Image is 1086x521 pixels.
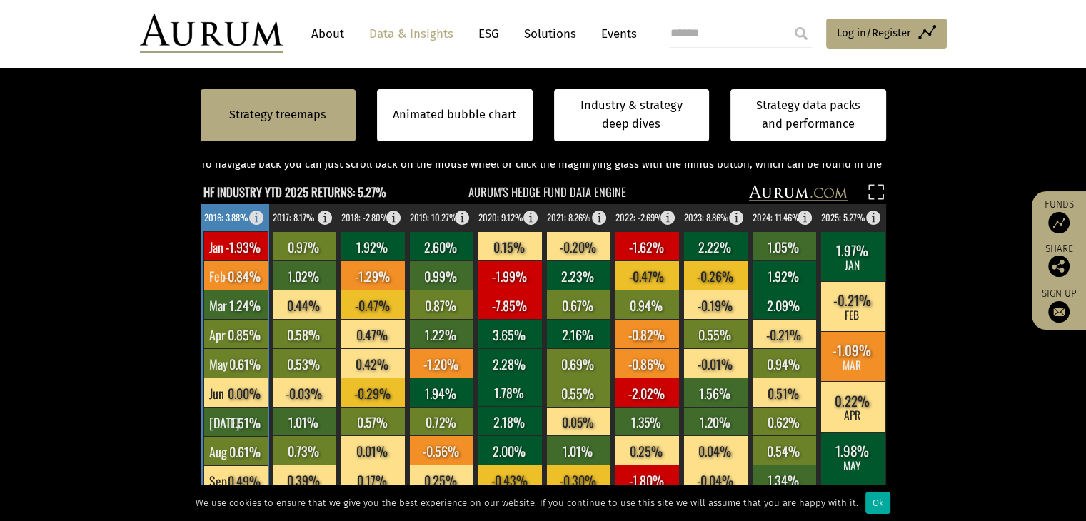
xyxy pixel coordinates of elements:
img: Aurum [140,14,283,53]
a: ESG [471,21,506,47]
span: Log in/Register [837,24,911,41]
a: Strategy data packs and performance [730,89,886,141]
img: Share this post [1048,256,1070,277]
div: Ok [865,492,890,514]
a: Animated bubble chart [393,106,516,124]
a: Solutions [517,21,583,47]
a: Log in/Register [826,19,947,49]
a: Funds [1039,198,1079,233]
a: Events [594,21,637,47]
a: Sign up [1039,288,1079,323]
a: About [304,21,351,47]
a: Data & Insights [362,21,461,47]
img: Sign up to our newsletter [1048,301,1070,323]
a: Industry & strategy deep dives [554,89,710,141]
img: Access Funds [1048,212,1070,233]
input: Submit [787,19,815,48]
a: Strategy treemaps [229,106,326,124]
div: Share [1039,244,1079,277]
